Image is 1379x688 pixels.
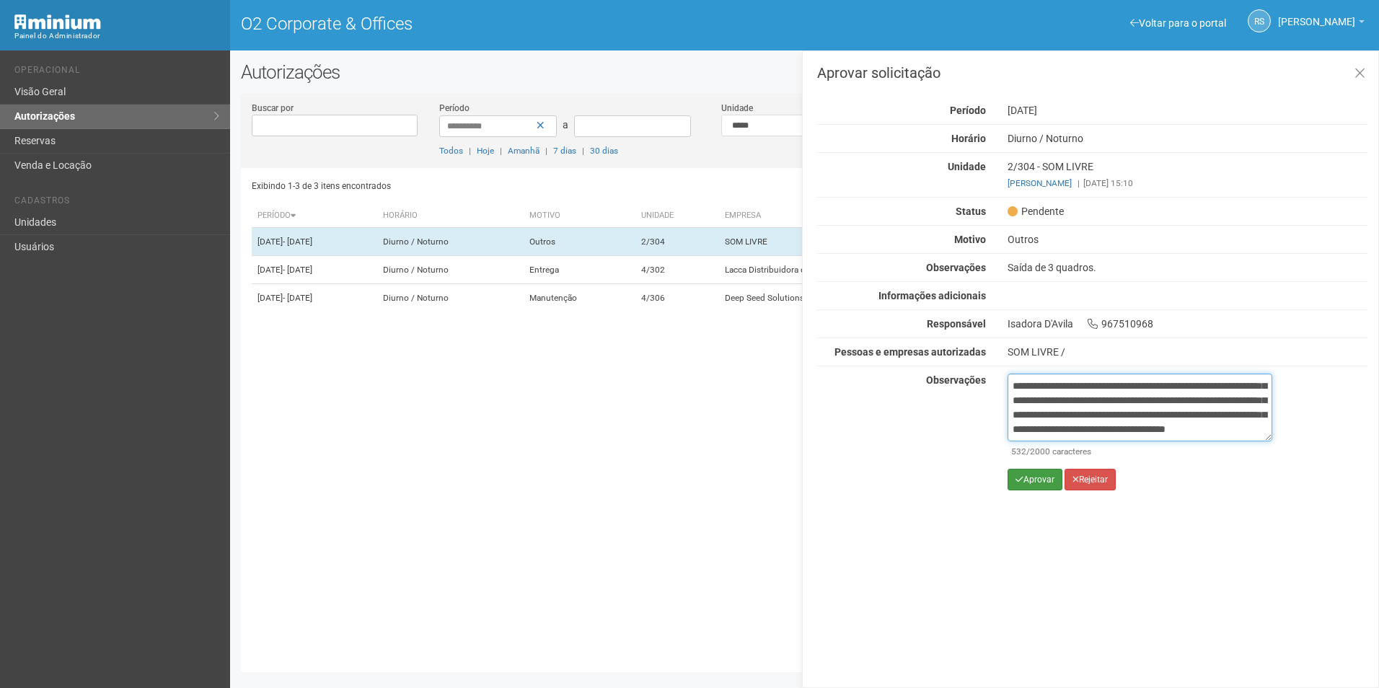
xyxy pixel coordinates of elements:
td: Entrega [524,256,635,284]
div: [DATE] [997,104,1378,117]
span: | [1078,178,1080,188]
div: 2/304 - SOM LIVRE [997,160,1378,190]
strong: Motivo [954,234,986,245]
div: [DATE] 15:10 [1008,177,1367,190]
h2: Autorizações [241,61,1368,83]
label: Período [439,102,470,115]
th: Unidade [635,204,719,228]
td: [DATE] [252,256,377,284]
td: Diurno / Noturno [377,256,524,284]
span: | [545,146,547,156]
span: | [469,146,471,156]
img: Minium [14,14,101,30]
strong: Horário [951,133,986,144]
a: [PERSON_NAME] [1008,178,1072,188]
strong: Observações [926,374,986,386]
strong: Pessoas e empresas autorizadas [834,346,986,358]
a: 30 dias [590,146,618,156]
span: Pendente [1008,205,1064,218]
div: Saída de 3 quadros. [997,261,1378,274]
h1: O2 Corporate & Offices [241,14,794,33]
a: RS [1248,9,1271,32]
span: - [DATE] [283,293,312,303]
div: Exibindo 1-3 de 3 itens encontrados [252,175,800,197]
td: Diurno / Noturno [377,228,524,256]
a: Fechar [1345,58,1375,89]
td: Outros [524,228,635,256]
span: | [582,146,584,156]
div: SOM LIVRE / [1008,345,1367,358]
strong: Responsável [927,318,986,330]
label: Unidade [721,102,753,115]
button: Aprovar [1008,469,1062,490]
label: Buscar por [252,102,294,115]
strong: Status [956,206,986,217]
td: Deep Seed Solutions [719,284,1017,312]
h3: Aprovar solicitação [817,66,1367,80]
a: [PERSON_NAME] [1278,18,1365,30]
strong: Informações adicionais [878,290,986,301]
td: 4/306 [635,284,719,312]
span: | [500,146,502,156]
a: Amanhã [508,146,539,156]
a: 7 dias [553,146,576,156]
th: Motivo [524,204,635,228]
th: Horário [377,204,524,228]
button: Rejeitar [1065,469,1116,490]
a: Todos [439,146,463,156]
div: Outros [997,233,1378,246]
th: Período [252,204,377,228]
th: Empresa [719,204,1017,228]
li: Cadastros [14,195,219,211]
td: Manutenção [524,284,635,312]
span: Rayssa Soares Ribeiro [1278,2,1355,27]
span: a [563,119,568,131]
td: [DATE] [252,228,377,256]
span: - [DATE] [283,237,312,247]
div: Isadora D'Avila 967510968 [997,317,1378,330]
div: Painel do Administrador [14,30,219,43]
span: - [DATE] [283,265,312,275]
strong: Observações [926,262,986,273]
span: 532 [1011,446,1026,457]
td: SOM LIVRE [719,228,1017,256]
strong: Unidade [948,161,986,172]
td: 4/302 [635,256,719,284]
a: Voltar para o portal [1130,17,1226,29]
div: /2000 caracteres [1011,445,1269,458]
td: Diurno / Noturno [377,284,524,312]
strong: Período [950,105,986,116]
div: Diurno / Noturno [997,132,1378,145]
li: Operacional [14,65,219,80]
td: Lacca Distribuidora de Laticinios LTDA [719,256,1017,284]
td: [DATE] [252,284,377,312]
td: 2/304 [635,228,719,256]
a: Hoje [477,146,494,156]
